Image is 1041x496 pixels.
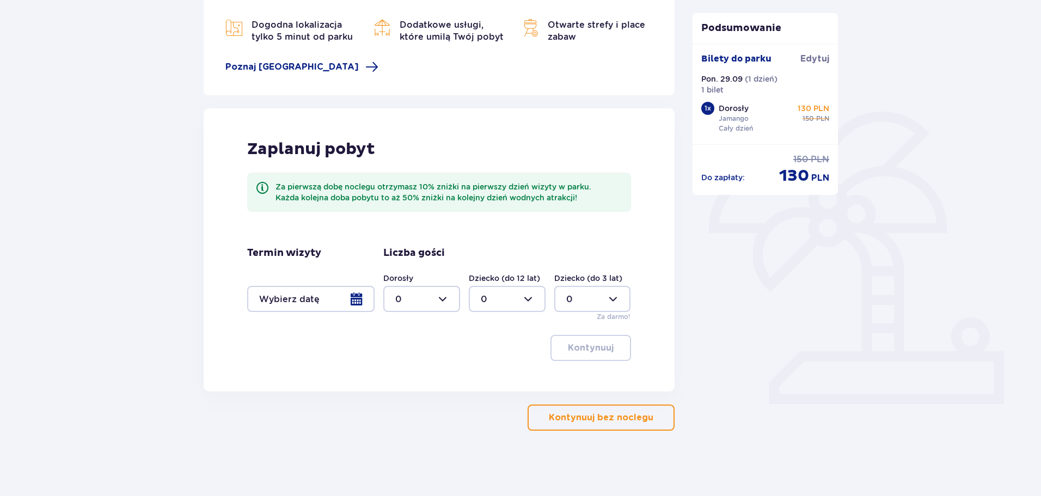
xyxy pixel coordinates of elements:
span: Poznaj [GEOGRAPHIC_DATA] [225,61,359,73]
label: Dorosły [383,273,413,284]
p: Bilety do parku [701,53,771,65]
p: 150 [793,154,809,166]
img: Map Icon [225,19,243,36]
p: Kontynuuj [568,342,614,354]
p: Podsumowanie [693,22,838,35]
span: Otwarte strefy i place zabaw [548,20,645,42]
p: Jamango [719,114,749,124]
p: ( 1 dzień ) [745,74,777,84]
p: 1 bilet [701,84,724,95]
p: Kontynuuj bez noclegu [549,412,653,424]
span: Dodatkowe usługi, które umilą Twój pobyt [400,20,504,42]
p: Pon. 29.09 [701,74,743,84]
div: 1 x [701,102,714,115]
p: Liczba gości [383,247,445,260]
span: Dogodna lokalizacja tylko 5 minut od parku [252,20,353,42]
img: Bar Icon [373,19,391,36]
p: 130 [779,166,809,186]
p: Do zapłaty : [701,172,745,183]
label: Dziecko (do 3 lat) [554,273,622,284]
p: Cały dzień [719,124,753,133]
label: Dziecko (do 12 lat) [469,273,540,284]
p: Zaplanuj pobyt [247,139,375,160]
p: 130 PLN [798,103,829,114]
p: PLN [816,114,829,124]
p: PLN [811,154,829,166]
p: Za darmo! [597,312,630,322]
p: 150 [803,114,814,124]
p: Dorosły [719,103,749,114]
button: Kontynuuj bez noclegu [528,405,675,431]
a: Edytuj [800,53,829,65]
img: Map Icon [522,19,539,36]
button: Kontynuuj [550,335,631,361]
p: PLN [811,172,829,184]
div: Za pierwszą dobę noclegu otrzymasz 10% zniżki na pierwszy dzień wizyty w parku. Każda kolejna dob... [275,181,622,203]
p: Termin wizyty [247,247,321,260]
a: Poznaj [GEOGRAPHIC_DATA] [225,60,378,74]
